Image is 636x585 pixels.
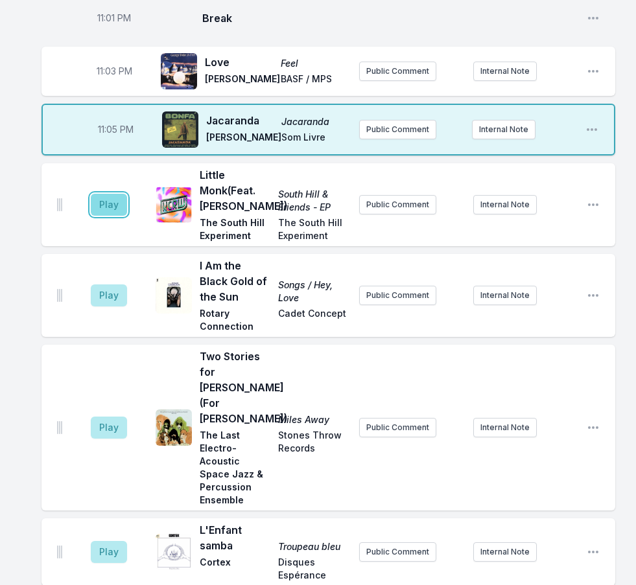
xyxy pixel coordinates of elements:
[587,545,600,558] button: Open playlist item options
[585,123,598,136] button: Open playlist item options
[97,65,132,78] span: Timestamp
[473,62,537,81] button: Internal Note
[359,418,436,437] button: Public Comment
[97,12,131,25] span: Timestamp
[278,413,349,426] span: Miles Away
[359,286,436,305] button: Public Comment
[587,198,600,211] button: Open playlist item options
[200,522,270,553] span: L'Enfant samba
[156,187,192,223] img: South Hill & Friends - EP
[281,131,349,146] span: Som Livre
[156,277,192,314] img: Songs / Hey, Love
[91,194,127,216] button: Play
[473,286,537,305] button: Internal Note
[473,195,537,214] button: Internal Note
[205,54,273,70] span: Love
[359,195,436,214] button: Public Comment
[200,429,270,507] span: The Last Electro-Acoustic Space Jazz & Percussion Ensemble
[278,188,349,214] span: South Hill & Friends - EP
[278,216,349,242] span: The South Hill Experiment
[57,198,62,211] img: Drag Handle
[162,111,198,148] img: Jacaranda
[278,307,349,333] span: Cadet Concept
[91,417,127,439] button: Play
[57,421,62,434] img: Drag Handle
[205,73,273,88] span: [PERSON_NAME]
[359,120,436,139] button: Public Comment
[473,418,537,437] button: Internal Note
[278,556,349,582] span: Disques Espérance
[161,53,197,89] img: Feel
[278,279,349,304] span: Songs / Hey, Love
[206,131,274,146] span: [PERSON_NAME]
[278,429,349,507] span: Stones Throw Records
[200,258,270,304] span: I Am the Black Gold of the Sun
[359,62,436,81] button: Public Comment
[91,284,127,306] button: Play
[587,289,600,302] button: Open playlist item options
[57,289,62,302] img: Drag Handle
[359,542,436,562] button: Public Comment
[156,534,192,570] img: Troupeau bleu
[278,540,349,553] span: Troupeau bleu
[206,113,274,128] span: Jacaranda
[91,541,127,563] button: Play
[281,73,349,88] span: BASF / MPS
[472,120,536,139] button: Internal Note
[200,556,270,582] span: Cortex
[473,542,537,562] button: Internal Note
[587,65,600,78] button: Open playlist item options
[587,12,600,25] button: Open playlist item options
[202,10,576,26] span: Break
[587,421,600,434] button: Open playlist item options
[200,349,270,426] span: Two Stories for [PERSON_NAME] (For [PERSON_NAME])
[98,123,134,136] span: Timestamp
[200,216,270,242] span: The South Hill Experiment
[200,167,270,214] span: Little Monk (Feat. [PERSON_NAME])
[200,307,270,333] span: Rotary Connection
[281,57,349,70] span: Feel
[57,545,62,558] img: Drag Handle
[156,409,192,446] img: Miles Away
[281,115,349,128] span: Jacaranda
